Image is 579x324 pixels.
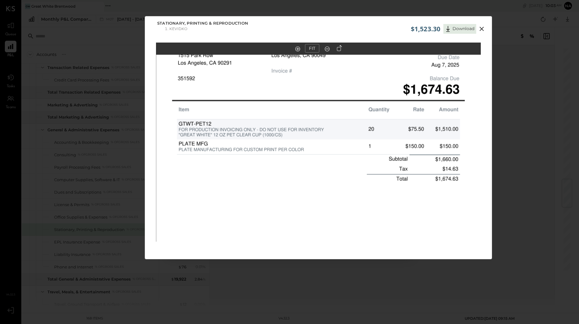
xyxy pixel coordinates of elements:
li: KEVIDKO [169,26,187,31]
span: Stationary, Printing & Reproduction [157,20,248,26]
span: $1,523.30 [411,25,441,33]
button: FIT [305,44,319,53]
button: Download [443,24,476,34]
